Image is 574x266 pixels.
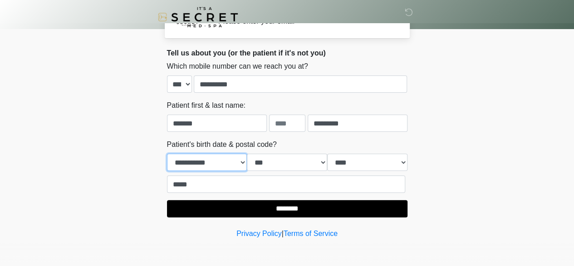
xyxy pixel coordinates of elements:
[282,230,284,237] a: |
[167,61,308,72] label: Which mobile number can we reach you at?
[158,7,238,27] img: It's A Secret Med Spa Logo
[167,139,277,150] label: Patient's birth date & postal code?
[284,230,338,237] a: Terms of Service
[167,100,245,111] label: Patient first & last name:
[236,230,282,237] a: Privacy Policy
[167,49,407,57] h2: Tell us about you (or the patient if it's not you)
